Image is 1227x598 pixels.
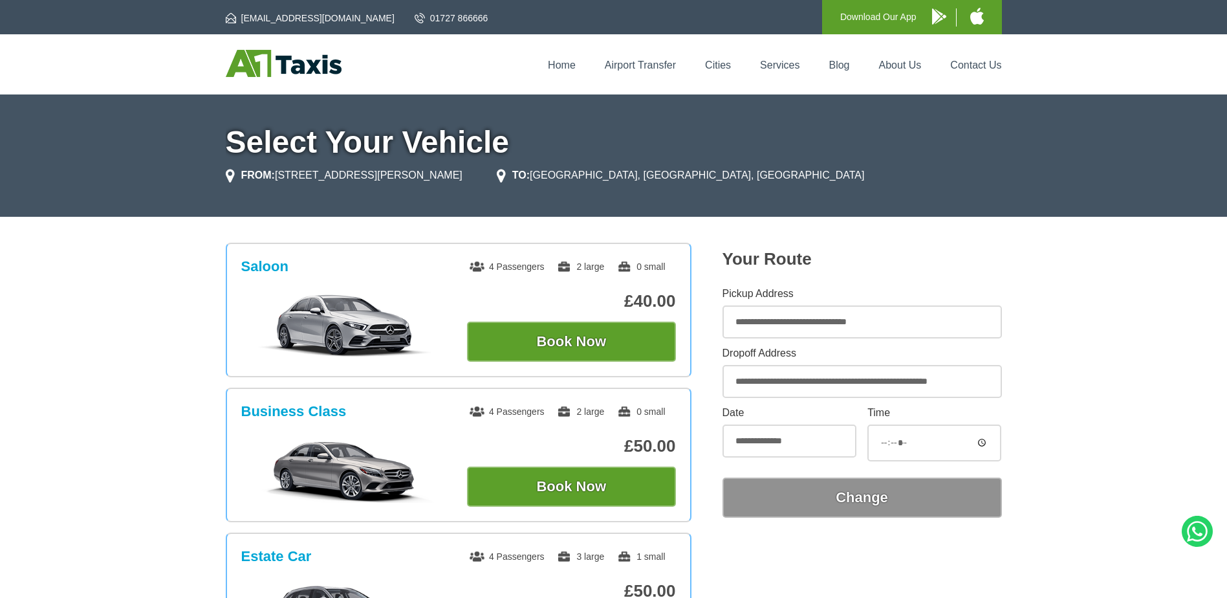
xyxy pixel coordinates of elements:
h3: Estate Car [241,548,312,565]
span: 2 large [557,261,604,272]
span: 1 small [617,551,665,562]
p: £50.00 [467,436,676,456]
span: 0 small [617,261,665,272]
a: Services [760,60,799,71]
h1: Select Your Vehicle [226,127,1002,158]
span: 4 Passengers [470,406,545,417]
label: Dropoff Address [722,348,1002,359]
img: A1 Taxis iPhone App [970,8,984,25]
h2: Your Route [722,249,1002,269]
img: A1 Taxis St Albans LTD [226,50,342,77]
a: Blog [829,60,849,71]
a: [EMAIL_ADDRESS][DOMAIN_NAME] [226,12,395,25]
li: [STREET_ADDRESS][PERSON_NAME] [226,168,462,183]
button: Book Now [467,467,676,507]
h3: Saloon [241,258,288,275]
img: A1 Taxis Android App [932,8,946,25]
label: Time [867,408,1001,418]
span: 4 Passengers [470,551,545,562]
p: £40.00 [467,291,676,311]
img: Saloon [248,293,442,358]
p: Download Our App [840,9,917,25]
a: Contact Us [950,60,1001,71]
a: 01727 866666 [415,12,488,25]
strong: FROM: [241,170,275,181]
span: 4 Passengers [470,261,545,272]
li: [GEOGRAPHIC_DATA], [GEOGRAPHIC_DATA], [GEOGRAPHIC_DATA] [497,168,865,183]
h3: Business Class [241,403,347,420]
button: Change [722,478,1002,518]
a: Home [548,60,576,71]
label: Date [722,408,856,418]
button: Book Now [467,322,676,362]
span: 0 small [617,406,665,417]
strong: TO: [512,170,530,181]
span: 3 large [557,551,604,562]
img: Business Class [248,438,442,503]
a: Cities [705,60,731,71]
span: 2 large [557,406,604,417]
label: Pickup Address [722,289,1002,299]
a: Airport Transfer [605,60,676,71]
a: About Us [879,60,922,71]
